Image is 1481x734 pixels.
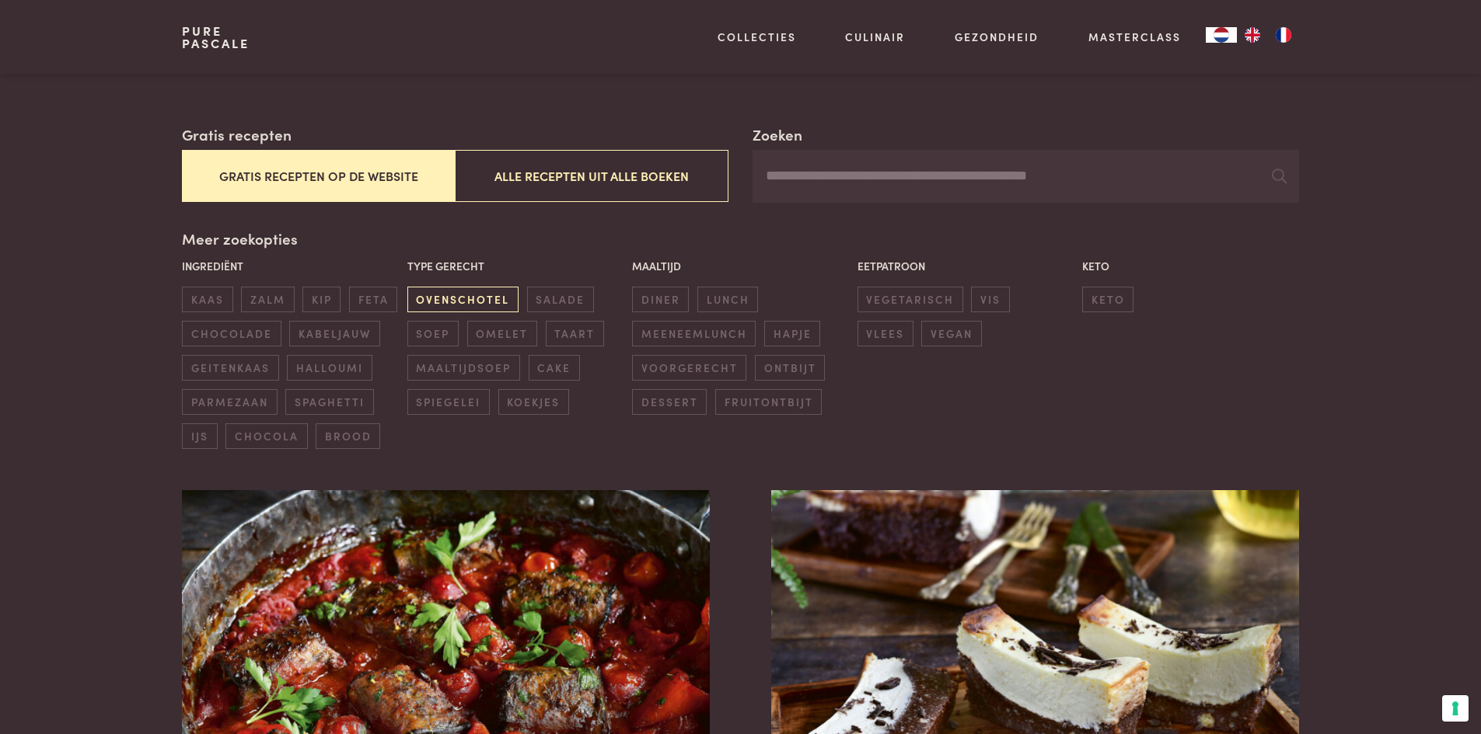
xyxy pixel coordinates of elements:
a: Gezondheid [955,29,1039,45]
span: kabeljauw [289,321,379,346]
span: koekjes [498,389,569,415]
aside: Language selected: Nederlands [1206,27,1299,43]
span: halloumi [287,355,372,381]
button: Alle recepten uit alle boeken [455,150,728,202]
span: ijs [182,423,217,449]
span: vegetarisch [858,287,963,312]
a: Masterclass [1088,29,1181,45]
span: cake [529,355,580,381]
span: salade [527,287,594,312]
span: hapje [764,321,820,346]
p: Keto [1082,258,1299,274]
span: chocolade [182,321,281,346]
a: PurePascale [182,25,250,50]
span: keto [1082,287,1133,312]
span: vegan [921,321,981,346]
span: voorgerecht [632,355,746,381]
span: ovenschotel [407,287,519,312]
span: omelet [467,321,537,346]
a: Culinair [845,29,905,45]
p: Type gerecht [407,258,624,274]
button: Uw voorkeuren voor toestemming voor trackingtechnologieën [1442,695,1469,722]
span: dessert [632,389,707,415]
label: Gratis recepten [182,123,292,146]
span: fruitontbijt [715,389,822,415]
span: feta [349,287,397,312]
span: parmezaan [182,389,277,415]
span: spaghetti [285,389,373,415]
a: NL [1206,27,1237,43]
span: kip [302,287,341,312]
span: meeneemlunch [632,321,756,346]
span: taart [546,321,604,346]
p: Ingrediënt [182,258,399,274]
span: lunch [697,287,758,312]
button: Gratis recepten op de website [182,150,455,202]
span: spiegelei [407,389,490,415]
ul: Language list [1237,27,1299,43]
span: diner [632,287,689,312]
label: Zoeken [753,123,802,146]
p: Maaltijd [632,258,849,274]
span: zalm [241,287,294,312]
span: brood [316,423,380,449]
span: maaltijdsoep [407,355,520,381]
span: kaas [182,287,232,312]
a: FR [1268,27,1299,43]
span: chocola [225,423,307,449]
a: Collecties [718,29,796,45]
p: Eetpatroon [858,258,1074,274]
span: vis [971,287,1009,312]
a: EN [1237,27,1268,43]
div: Language [1206,27,1237,43]
span: vlees [858,321,913,346]
span: soep [407,321,459,346]
span: ontbijt [755,355,825,381]
span: geitenkaas [182,355,278,381]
